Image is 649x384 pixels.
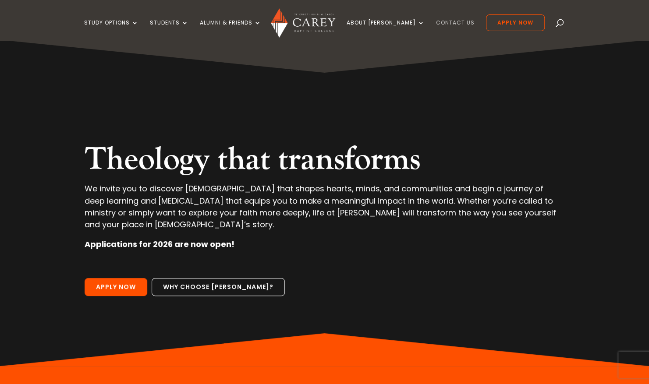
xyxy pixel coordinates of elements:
[85,278,147,296] a: Apply Now
[84,20,138,40] a: Study Options
[200,20,261,40] a: Alumni & Friends
[85,239,234,250] strong: Applications for 2026 are now open!
[271,8,335,38] img: Carey Baptist College
[486,14,545,31] a: Apply Now
[347,20,425,40] a: About [PERSON_NAME]
[150,20,188,40] a: Students
[85,141,564,183] h2: Theology that transforms
[152,278,285,296] a: Why choose [PERSON_NAME]?
[436,20,475,40] a: Contact Us
[85,183,564,238] p: We invite you to discover [DEMOGRAPHIC_DATA] that shapes hearts, minds, and communities and begin...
